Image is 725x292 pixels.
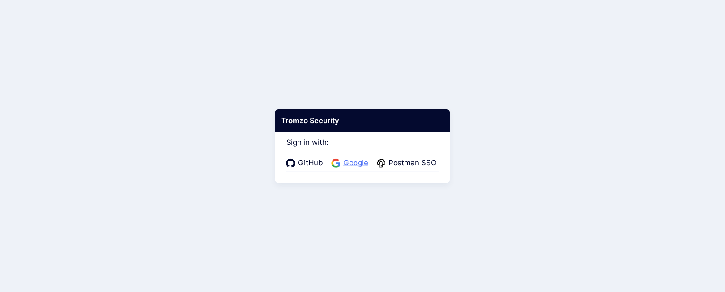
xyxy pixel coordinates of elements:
[341,157,371,169] span: Google
[332,157,371,169] a: Google
[286,126,439,172] div: Sign in with:
[286,157,326,169] a: GitHub
[275,109,450,132] div: Tromzo Security
[295,157,326,169] span: GitHub
[386,157,439,169] span: Postman SSO
[377,157,439,169] a: Postman SSO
